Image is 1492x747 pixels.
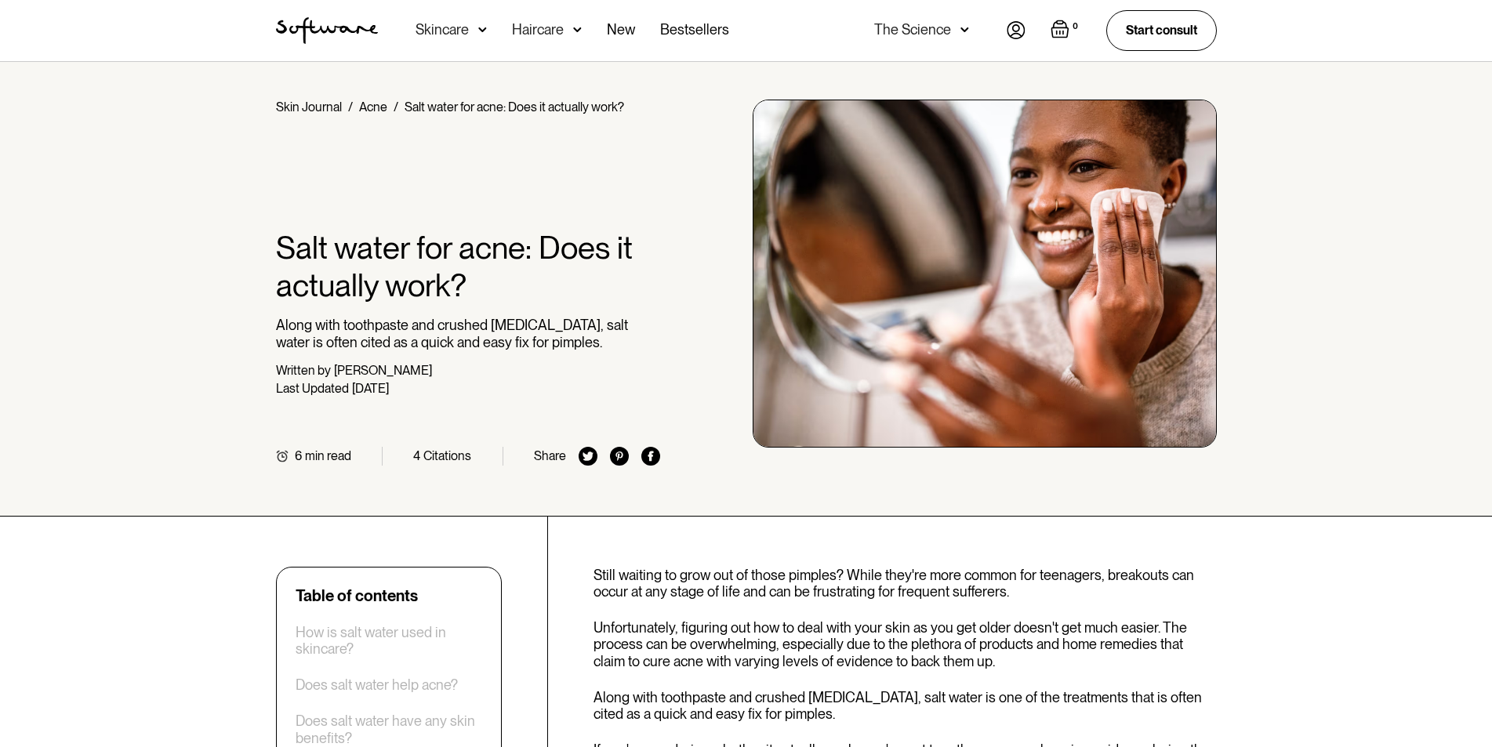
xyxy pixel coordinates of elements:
div: 6 [295,448,302,463]
img: arrow down [478,22,487,38]
div: 4 [413,448,420,463]
a: home [276,17,378,44]
p: Along with toothpaste and crushed [MEDICAL_DATA], salt water is one of the treatments that is oft... [594,689,1217,723]
a: Open empty cart [1051,20,1081,42]
div: Last Updated [276,381,349,396]
div: Share [534,448,566,463]
div: [DATE] [352,381,389,396]
div: Table of contents [296,586,418,605]
h1: Salt water for acne: Does it actually work? [276,229,661,304]
div: min read [305,448,351,463]
img: twitter icon [579,447,597,466]
div: 0 [1069,20,1081,34]
img: arrow down [573,22,582,38]
div: Skincare [416,22,469,38]
a: Does salt water help acne? [296,676,458,694]
div: Salt water for acne: Does it actually work? [405,100,624,114]
div: / [348,100,353,114]
div: Written by [276,363,331,378]
div: The Science [874,22,951,38]
a: Does salt water have any skin benefits? [296,713,482,746]
p: Unfortunately, figuring out how to deal with your skin as you get older doesn't get much easier. ... [594,619,1217,670]
p: Along with toothpaste and crushed [MEDICAL_DATA], salt water is often cited as a quick and easy f... [276,317,661,350]
div: / [394,100,398,114]
p: Still waiting to grow out of those pimples? While they're more common for teenagers, breakouts ca... [594,567,1217,600]
a: Skin Journal [276,100,342,114]
img: pinterest icon [610,447,629,466]
div: [PERSON_NAME] [334,363,432,378]
a: Acne [359,100,387,114]
a: How is salt water used in skincare? [296,624,482,658]
img: Software Logo [276,17,378,44]
div: Haircare [512,22,564,38]
img: facebook icon [641,447,660,466]
a: Start consult [1106,10,1217,50]
img: arrow down [960,22,969,38]
div: Citations [423,448,471,463]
